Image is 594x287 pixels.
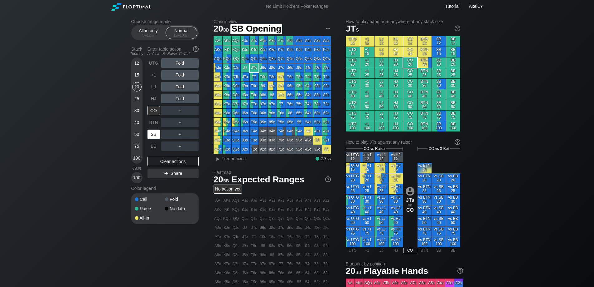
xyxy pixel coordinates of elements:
[277,72,286,81] div: T7s
[214,19,331,24] h2: Classic view
[223,54,231,63] div: KQo
[295,127,304,136] div: 54o
[259,63,268,72] div: J9s
[241,136,249,145] div: J3o
[161,130,199,139] div: ＋
[313,54,322,63] div: Q3s
[403,111,417,121] div: CO 75
[151,33,154,37] span: bb
[241,72,249,81] div: JTo
[403,36,417,47] div: CO 12
[374,36,389,47] div: LJ 12
[259,36,268,45] div: A9s
[132,106,142,115] div: 30
[389,111,403,121] div: HJ 75
[259,127,268,136] div: 94o
[295,72,304,81] div: T5s
[232,72,240,81] div: QTo
[241,45,249,54] div: KJs
[304,45,313,54] div: K4s
[325,176,331,183] img: help.32db89a4.svg
[241,63,249,72] div: JJ
[346,121,360,131] div: UTG 100
[304,54,313,63] div: Q4s
[167,27,196,39] div: Normal
[356,26,359,33] span: s
[286,136,295,145] div: 63o
[360,47,374,57] div: +1 15
[432,79,446,89] div: SB 30
[432,121,446,131] div: SB 100
[223,82,231,90] div: K9o
[446,47,460,57] div: BB 15
[250,63,258,72] div: JTs
[374,79,389,89] div: LJ 30
[132,70,142,80] div: 15
[304,127,313,136] div: 44
[147,94,160,103] div: HJ
[454,139,461,146] img: help.32db89a4.svg
[277,100,286,108] div: 77
[432,68,446,78] div: SB 25
[241,36,249,45] div: AJs
[147,130,160,139] div: SB
[268,45,277,54] div: K8s
[132,173,142,182] div: 100
[403,57,417,68] div: CO 20
[322,63,331,72] div: J2s
[259,45,268,54] div: K9s
[268,63,277,72] div: J8s
[250,45,258,54] div: KTs
[214,54,222,63] div: AQo
[313,82,322,90] div: 93s
[277,127,286,136] div: 74o
[325,25,331,32] img: ellipsis.fd386fe8.svg
[313,136,322,145] div: 33
[277,63,286,72] div: J7s
[241,145,249,154] div: J2o
[214,136,222,145] div: A3o
[403,100,417,110] div: CO 50
[418,121,432,131] div: BTN 100
[295,100,304,108] div: 75s
[346,100,360,110] div: UTG 50
[259,72,268,81] div: T9s
[418,111,432,121] div: BTN 75
[418,36,432,47] div: BTN 12
[295,82,304,90] div: 95s
[259,54,268,63] div: Q9s
[374,68,389,78] div: LJ 25
[360,100,374,110] div: +1 50
[432,100,446,110] div: SB 50
[250,54,258,63] div: QTs
[223,118,231,126] div: K5o
[374,47,389,57] div: LJ 15
[322,91,331,99] div: 82s
[432,47,446,57] div: SB 15
[259,82,268,90] div: 99
[214,72,222,81] div: ATo
[313,109,322,117] div: 63s
[295,118,304,126] div: 55
[259,109,268,117] div: 96o
[223,127,231,136] div: K4o
[129,44,145,58] div: Stack
[223,72,231,81] div: KTo
[313,118,322,126] div: 53s
[446,100,460,110] div: BB 50
[313,100,322,108] div: 73s
[286,91,295,99] div: 86s
[161,58,199,68] div: Fold
[241,118,249,126] div: J5o
[268,145,277,154] div: 82o
[161,94,199,103] div: Fold
[389,100,403,110] div: HJ 50
[241,54,249,63] div: QJs
[164,172,168,175] img: share.864f2f62.svg
[304,109,313,117] div: 64s
[132,141,142,151] div: 75
[147,44,199,58] div: Enter table action
[304,36,313,45] div: A4s
[241,91,249,99] div: J8o
[213,24,230,34] span: 20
